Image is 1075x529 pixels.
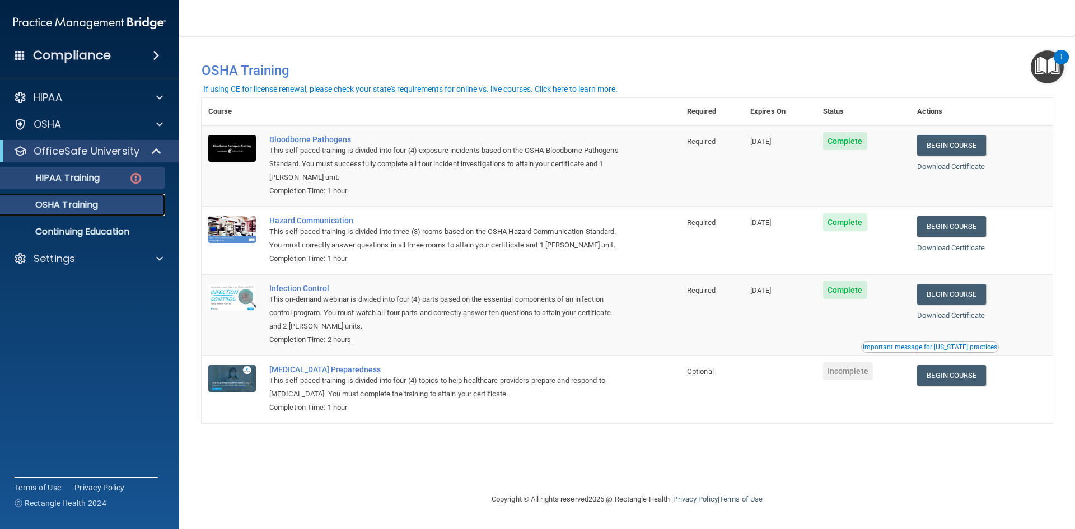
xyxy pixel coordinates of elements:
[1059,57,1063,72] div: 1
[1031,50,1064,83] button: Open Resource Center, 1 new notification
[823,362,873,380] span: Incomplete
[7,199,98,210] p: OSHA Training
[917,365,985,386] a: Begin Course
[13,118,163,131] a: OSHA
[823,132,867,150] span: Complete
[269,225,624,252] div: This self-paced training is divided into three (3) rooms based on the OSHA Hazard Communication S...
[823,213,867,231] span: Complete
[34,91,62,104] p: HIPAA
[33,48,111,63] h4: Compliance
[680,98,744,125] th: Required
[129,171,143,185] img: danger-circle.6113f641.png
[861,341,999,353] button: Read this if you are a dental practitioner in the state of CA
[750,218,772,227] span: [DATE]
[269,184,624,198] div: Completion Time: 1 hour
[719,495,763,503] a: Terms of Use
[917,284,985,305] a: Begin Course
[202,98,263,125] th: Course
[203,85,618,93] div: If using CE for license renewal, please check your state's requirements for online vs. live cours...
[15,498,106,509] span: Ⓒ Rectangle Health 2024
[74,482,125,493] a: Privacy Policy
[13,91,163,104] a: HIPAA
[13,12,166,34] img: PMB logo
[750,137,772,146] span: [DATE]
[863,344,997,350] div: Important message for [US_STATE] practices
[13,252,163,265] a: Settings
[744,98,816,125] th: Expires On
[823,281,867,299] span: Complete
[7,172,100,184] p: HIPAA Training
[269,216,624,225] a: Hazard Communication
[269,135,624,144] a: Bloodborne Pathogens
[15,482,61,493] a: Terms of Use
[269,401,624,414] div: Completion Time: 1 hour
[687,137,716,146] span: Required
[423,481,831,517] div: Copyright © All rights reserved 2025 @ Rectangle Health | |
[910,98,1053,125] th: Actions
[269,293,624,333] div: This on-demand webinar is divided into four (4) parts based on the essential components of an inf...
[202,83,619,95] button: If using CE for license renewal, please check your state's requirements for online vs. live cours...
[269,333,624,347] div: Completion Time: 2 hours
[917,162,985,171] a: Download Certificate
[917,216,985,237] a: Begin Course
[917,311,985,320] a: Download Certificate
[917,135,985,156] a: Begin Course
[13,144,162,158] a: OfficeSafe University
[816,98,911,125] th: Status
[687,367,714,376] span: Optional
[269,365,624,374] a: [MEDICAL_DATA] Preparedness
[750,286,772,294] span: [DATE]
[917,244,985,252] a: Download Certificate
[269,284,624,293] a: Infection Control
[269,252,624,265] div: Completion Time: 1 hour
[7,226,160,237] p: Continuing Education
[34,252,75,265] p: Settings
[687,218,716,227] span: Required
[34,118,62,131] p: OSHA
[687,286,716,294] span: Required
[673,495,717,503] a: Privacy Policy
[269,144,624,184] div: This self-paced training is divided into four (4) exposure incidents based on the OSHA Bloodborne...
[269,374,624,401] div: This self-paced training is divided into four (4) topics to help healthcare providers prepare and...
[202,63,1053,78] h4: OSHA Training
[34,144,139,158] p: OfficeSafe University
